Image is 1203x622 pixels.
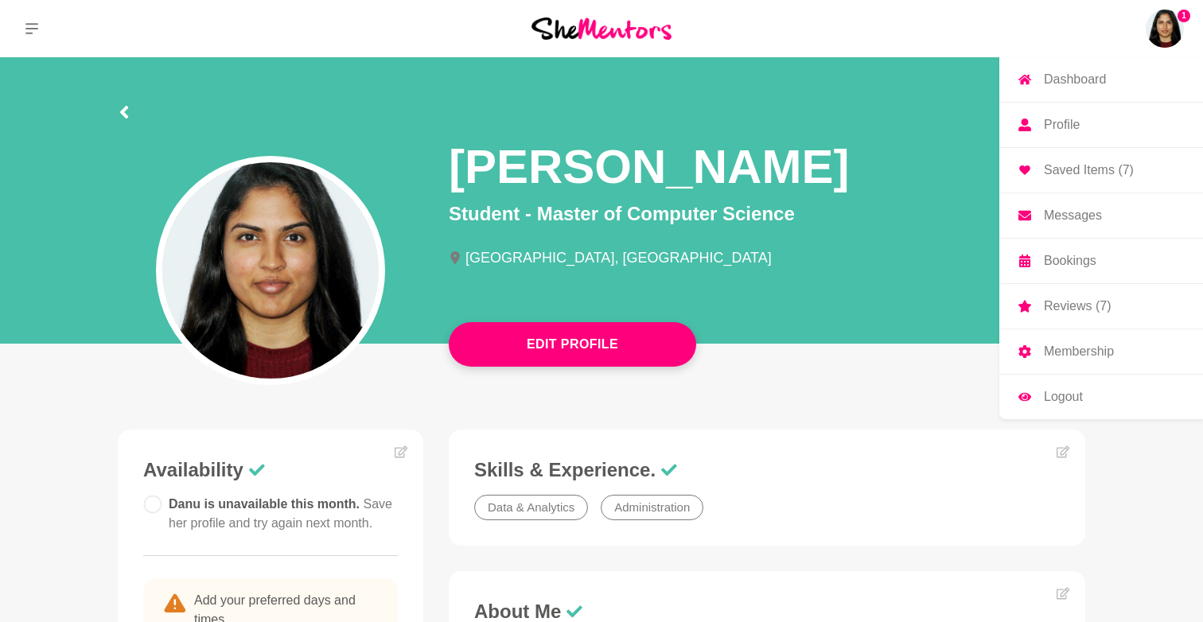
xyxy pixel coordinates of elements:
[1044,345,1114,358] p: Membership
[999,193,1203,238] a: Messages
[474,458,1060,482] h3: Skills & Experience.
[531,17,672,39] img: She Mentors Logo
[449,251,784,265] li: [GEOGRAPHIC_DATA], [GEOGRAPHIC_DATA]
[143,458,398,482] h3: Availability
[1044,119,1080,131] p: Profile
[449,137,849,196] h1: [PERSON_NAME]
[449,322,696,367] button: Edit Profile
[1146,10,1184,48] img: Danu Gurusinghe
[1044,164,1134,177] p: Saved Items (7)
[169,497,392,530] span: Save her profile and try again next month.
[999,57,1203,102] a: Dashboard
[1178,10,1190,22] span: 1
[449,200,1085,228] p: Student - Master of Computer Science
[169,497,392,530] span: Danu is unavailable this month.
[999,239,1203,283] a: Bookings
[1044,73,1106,86] p: Dashboard
[999,148,1203,192] a: Saved Items (7)
[1044,300,1111,313] p: Reviews (7)
[1044,209,1102,222] p: Messages
[999,284,1203,328] a: Reviews (7)
[999,103,1203,147] a: Profile
[1146,10,1184,48] a: Danu Gurusinghe1DashboardProfileSaved Items (7)MessagesBookingsReviews (7)MembershipLogout
[1044,391,1083,403] p: Logout
[1044,255,1096,267] p: Bookings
